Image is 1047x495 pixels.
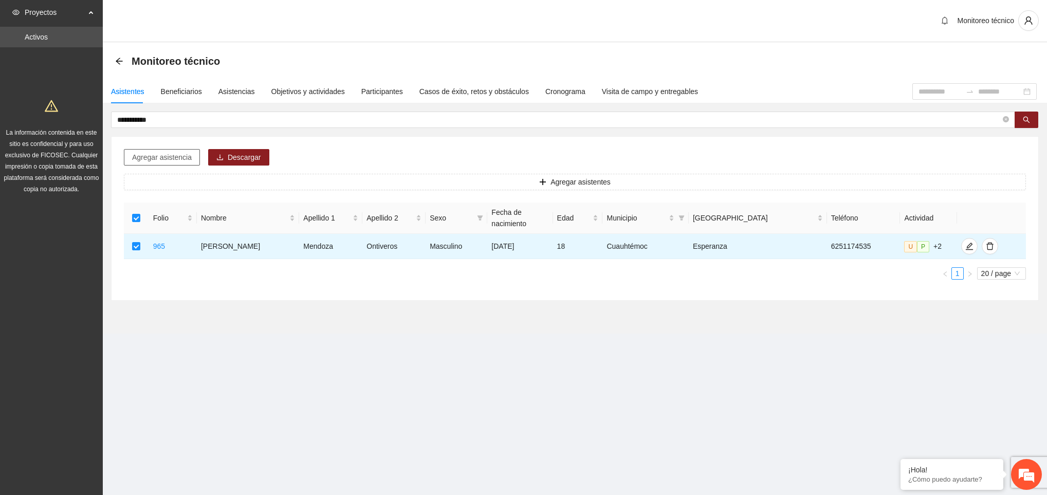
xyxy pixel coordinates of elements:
[557,212,591,224] span: Edad
[487,203,553,234] th: Fecha de nacimiento
[545,86,585,97] div: Cronograma
[115,57,123,66] div: Back
[977,267,1026,280] div: Page Size
[430,212,473,224] span: Sexo
[827,234,901,259] td: 6251174535
[228,152,261,163] span: Descargar
[1015,112,1038,128] button: search
[964,267,976,280] button: right
[197,234,299,259] td: [PERSON_NAME]
[676,210,687,226] span: filter
[197,203,299,234] th: Nombre
[149,203,197,234] th: Folio
[982,242,998,250] span: delete
[904,241,917,252] span: U
[939,267,951,280] li: Previous Page
[124,174,1026,190] button: plusAgregar asistentes
[208,149,269,166] button: downloadDescargar
[111,86,144,97] div: Asistentes
[602,86,698,97] div: Visita de campo y entregables
[218,86,255,97] div: Asistencias
[908,475,996,483] p: ¿Cómo puedo ayudarte?
[951,267,964,280] li: 1
[201,212,287,224] span: Nombre
[362,203,426,234] th: Apellido 2
[169,5,193,30] div: Minimizar ventana de chat en vivo
[966,87,974,96] span: swap-right
[602,234,688,259] td: Cuauhtémoc
[487,234,553,259] td: [DATE]
[827,203,901,234] th: Teléfono
[900,234,957,259] td: +2
[361,86,403,97] div: Participantes
[937,16,952,25] span: bell
[366,212,414,224] span: Apellido 2
[539,178,546,187] span: plus
[303,212,351,224] span: Apellido 1
[550,176,611,188] span: Agregar asistentes
[689,203,827,234] th: Colonia
[477,215,483,221] span: filter
[132,152,192,163] span: Agregar asistencia
[45,99,58,113] span: warning
[961,238,978,254] button: edit
[132,53,220,69] span: Monitoreo técnico
[689,234,827,259] td: Esperanza
[426,234,487,259] td: Masculino
[908,466,996,474] div: ¡Hola!
[115,57,123,65] span: arrow-left
[161,86,202,97] div: Beneficiarios
[553,203,603,234] th: Edad
[939,267,951,280] button: left
[25,2,85,23] span: Proyectos
[936,12,953,29] button: bell
[964,267,976,280] li: Next Page
[693,212,815,224] span: [GEOGRAPHIC_DATA]
[942,271,948,277] span: left
[4,129,99,193] span: La información contenida en este sitio es confidencial y para uso exclusivo de FICOSEC. Cualquier...
[216,154,224,162] span: download
[1018,10,1039,31] button: user
[917,241,929,252] span: P
[153,242,165,250] a: 965
[53,52,173,66] div: Chatee con nosotros ahora
[981,268,1022,279] span: 20 / page
[966,87,974,96] span: to
[607,212,666,224] span: Municipio
[124,149,200,166] button: Agregar asistencia
[962,242,977,250] span: edit
[1019,16,1038,25] span: user
[678,215,685,221] span: filter
[1023,116,1030,124] span: search
[153,212,185,224] span: Folio
[957,16,1014,25] span: Monitoreo técnico
[900,203,957,234] th: Actividad
[952,268,963,279] a: 1
[12,9,20,16] span: eye
[25,33,48,41] a: Activos
[602,203,688,234] th: Municipio
[1003,115,1009,125] span: close-circle
[60,137,142,241] span: Estamos en línea.
[362,234,426,259] td: Ontiveros
[1003,116,1009,122] span: close-circle
[553,234,603,259] td: 18
[299,234,362,259] td: Mendoza
[967,271,973,277] span: right
[982,238,998,254] button: delete
[419,86,529,97] div: Casos de éxito, retos y obstáculos
[271,86,345,97] div: Objetivos y actividades
[5,281,196,317] textarea: Escriba su mensaje y pulse “Intro”
[475,210,485,226] span: filter
[299,203,362,234] th: Apellido 1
